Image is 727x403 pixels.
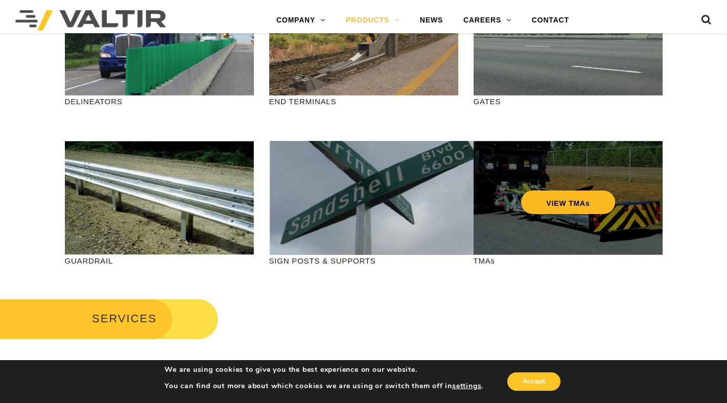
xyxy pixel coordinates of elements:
a: CONTACT [522,10,579,31]
p: GATES [474,96,663,107]
img: Valtir [15,10,166,31]
button: Accept [507,372,560,391]
p: SIGN POSTS & SUPPORTS [269,255,458,267]
button: settings [452,382,481,391]
p: TMAs [474,255,663,267]
a: NEWS [410,10,453,31]
p: END TERMINALS [269,96,458,107]
a: PRODUCTS [336,10,410,31]
p: You can find out more about which cookies we are using or switch them off in . [165,382,483,391]
a: CAREERS [453,10,522,31]
a: COMPANY [266,10,336,31]
p: GUARDRAIL [65,255,254,267]
p: We are using cookies to give you the best experience on our website. [165,365,483,374]
a: VIEW TMAs [521,191,615,214]
p: DELINEATORS [65,96,254,107]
